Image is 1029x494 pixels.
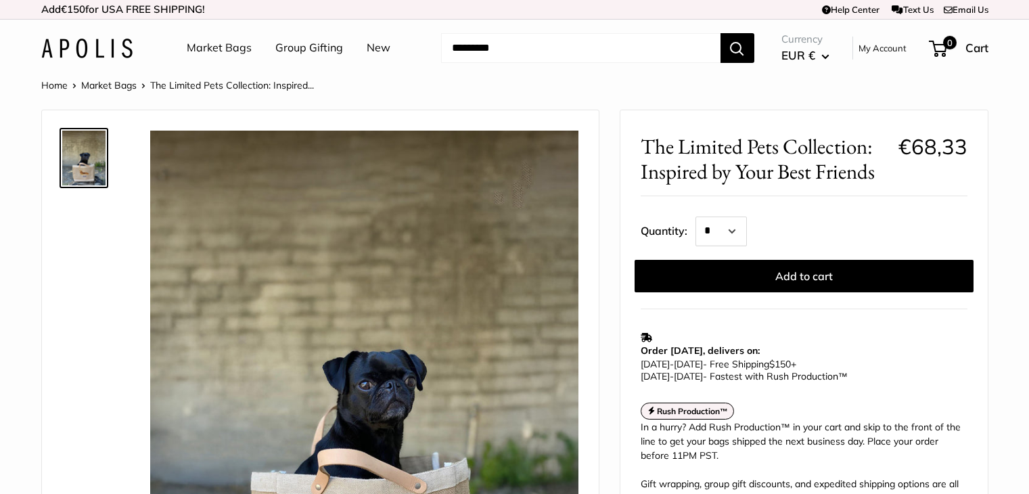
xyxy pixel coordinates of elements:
strong: Rush Production™ [657,406,728,416]
span: €150 [61,3,85,16]
input: Search... [441,33,721,63]
a: 0 Cart [930,37,988,59]
a: The Limited Pets Collection: Inspired by Your Best Friends [60,128,108,188]
strong: Order [DATE], delivers on: [641,344,760,357]
nav: Breadcrumb [41,76,314,94]
span: [DATE] [674,358,703,370]
span: [DATE] [641,358,670,370]
p: - Free Shipping + [641,358,961,382]
a: Email Us [944,4,988,15]
span: EUR € [781,48,815,62]
span: [DATE] [674,370,703,382]
img: Apolis [41,39,133,58]
span: Currency [781,30,829,49]
span: - [670,358,674,370]
img: The Limited Pets Collection: Inspired by Your Best Friends [62,131,106,185]
span: $150 [769,358,791,370]
span: €68,33 [898,133,967,160]
button: Add to cart [635,260,974,292]
span: The Limited Pets Collection: Inspired... [150,79,314,91]
label: Quantity: [641,212,695,246]
a: New [367,38,390,58]
button: EUR € [781,45,829,66]
span: Cart [965,41,988,55]
a: Market Bags [187,38,252,58]
a: Group Gifting [275,38,343,58]
a: Market Bags [81,79,137,91]
a: My Account [859,40,907,56]
span: - [670,370,674,382]
a: Help Center [822,4,879,15]
span: 0 [942,36,956,49]
span: - Fastest with Rush Production™ [641,370,848,382]
span: The Limited Pets Collection: Inspired by Your Best Friends [641,134,888,184]
span: [DATE] [641,370,670,382]
a: Text Us [892,4,933,15]
a: Home [41,79,68,91]
button: Search [721,33,754,63]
